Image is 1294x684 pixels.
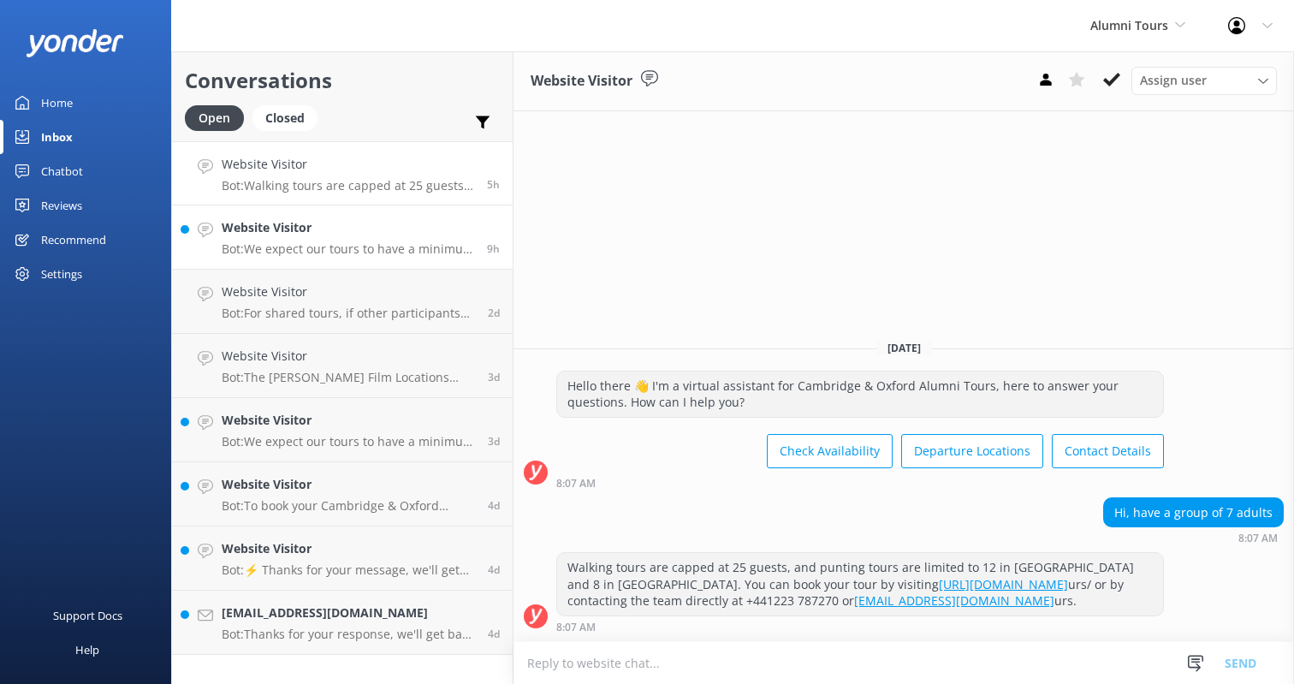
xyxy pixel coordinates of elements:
div: Recommend [41,223,106,257]
span: Sep 11 2025 09:57am (UTC +01:00) Europe/Dublin [488,498,500,513]
button: Departure Locations [901,434,1043,468]
strong: 8:07 AM [1238,533,1278,544]
div: Sep 15 2025 08:07am (UTC +01:00) Europe/Dublin [556,621,1164,633]
a: Website VisitorBot:To book your Cambridge & Oxford Alumni Tour: Click [URL][DOMAIN_NAME] or conta... [172,462,513,526]
span: Sep 11 2025 02:52pm (UTC +01:00) Europe/Dublin [488,434,500,449]
div: Closed [252,105,318,131]
a: Website VisitorBot:⚡ Thanks for your message, we'll get back to you as soon as we can. You're als... [172,526,513,591]
h2: Conversations [185,64,500,97]
div: Sep 15 2025 08:07am (UTC +01:00) Europe/Dublin [1103,532,1284,544]
div: Settings [41,257,82,291]
button: Check Availability [767,434,893,468]
a: [EMAIL_ADDRESS][DOMAIN_NAME] [854,592,1054,609]
a: Website VisitorBot:Walking tours are capped at 25 guests, and punting tours are limited to 12 in ... [172,141,513,205]
a: Closed [252,108,326,127]
span: Sep 10 2025 04:53pm (UTC +01:00) Europe/Dublin [488,627,500,641]
div: Sep 15 2025 08:07am (UTC +01:00) Europe/Dublin [556,477,1164,489]
a: Website VisitorBot:We expect our tours to have a minimum of 2 people for the tour to go ahead.9h [172,205,513,270]
p: Bot: The [PERSON_NAME] Film Locations Walking Tour includes entry to [GEOGRAPHIC_DATA]. The tour ... [222,370,475,385]
span: Sep 12 2025 06:04pm (UTC +01:00) Europe/Dublin [488,306,500,320]
h4: Website Visitor [222,283,475,301]
button: Contact Details [1052,434,1164,468]
h4: Website Visitor [222,411,475,430]
a: Website VisitorBot:For shared tours, if other participants have already booked, you should be abl... [172,270,513,334]
h4: Website Visitor [222,155,474,174]
div: Assign User [1131,67,1277,94]
p: Bot: To book your Cambridge & Oxford Alumni Tour: Click [URL][DOMAIN_NAME] or contact the team di... [222,498,475,514]
p: Bot: We expect our tours to have a minimum of 2 people for the tour to go ahead. [222,434,475,449]
h4: [EMAIL_ADDRESS][DOMAIN_NAME] [222,604,475,622]
div: Chatbot [41,154,83,188]
p: Bot: Walking tours are capped at 25 guests, and punting tours are limited to 12 in [GEOGRAPHIC_DA... [222,178,474,193]
img: yonder-white-logo.png [26,29,124,57]
span: Alumni Tours [1090,17,1168,33]
h4: Website Visitor [222,218,474,237]
div: Reviews [41,188,82,223]
a: [EMAIL_ADDRESS][DOMAIN_NAME]Bot:Thanks for your response, we'll get back to you as soon as we can... [172,591,513,655]
span: Sep 11 2025 08:09pm (UTC +01:00) Europe/Dublin [488,370,500,384]
span: Sep 15 2025 08:07am (UTC +01:00) Europe/Dublin [487,177,500,192]
a: Website VisitorBot:The [PERSON_NAME] Film Locations Walking Tour includes entry to [GEOGRAPHIC_DA... [172,334,513,398]
strong: 8:07 AM [556,622,596,633]
a: Open [185,108,252,127]
h4: Website Visitor [222,539,475,558]
p: Bot: ⚡ Thanks for your message, we'll get back to you as soon as we can. You're also welcome to k... [222,562,475,578]
a: [URL][DOMAIN_NAME] [939,576,1068,592]
span: Sep 10 2025 06:16pm (UTC +01:00) Europe/Dublin [488,562,500,577]
h3: Website Visitor [531,70,632,92]
h4: Website Visitor [222,347,475,366]
p: Bot: For shared tours, if other participants have already booked, you should be able to join as a... [222,306,475,321]
div: Inbox [41,120,73,154]
div: Support Docs [53,598,122,633]
div: Walking tours are capped at 25 guests, and punting tours are limited to 12 in [GEOGRAPHIC_DATA] a... [557,553,1163,616]
p: Bot: We expect our tours to have a minimum of 2 people for the tour to go ahead. [222,241,474,257]
div: Hi, have a group of 7 adults [1104,498,1283,527]
div: Hello there 👋 I'm a virtual assistant for Cambridge & Oxford Alumni Tours, here to answer your qu... [557,372,1163,417]
span: Sep 15 2025 03:55am (UTC +01:00) Europe/Dublin [487,241,500,256]
strong: 8:07 AM [556,479,596,489]
span: [DATE] [877,341,931,355]
div: Home [41,86,73,120]
div: Open [185,105,244,131]
a: Website VisitorBot:We expect our tours to have a minimum of 2 people for the tour to go ahead.3d [172,398,513,462]
span: Assign user [1140,71,1207,90]
h4: Website Visitor [222,475,475,494]
div: Help [75,633,99,667]
p: Bot: Thanks for your response, we'll get back to you as soon as we can during opening hours. [222,627,475,642]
